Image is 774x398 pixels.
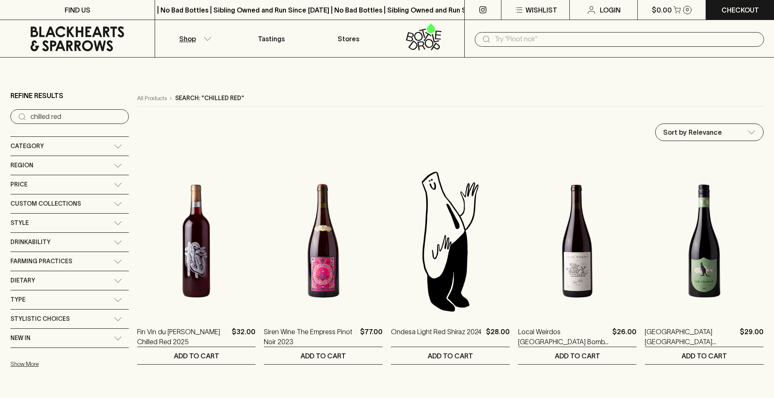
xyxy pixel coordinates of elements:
[10,199,81,209] span: Custom Collections
[155,20,232,57] button: Shop
[518,347,637,364] button: ADD TO CART
[10,179,28,190] span: Price
[10,290,129,309] div: Type
[428,351,473,361] p: ADD TO CART
[495,33,757,46] input: Try "Pinot noir"
[486,327,510,347] p: $28.00
[137,94,167,103] a: All Products
[137,327,229,347] a: Fin Vin du [PERSON_NAME] Chilled Red 2025
[264,347,383,364] button: ADD TO CART
[612,327,636,347] p: $26.00
[645,347,764,364] button: ADD TO CART
[391,168,510,314] img: Blackhearts & Sparrows Man
[10,355,120,373] button: Show More
[518,168,637,314] img: Local Weirdos Big Valley Bombo Light Red / ROSE 2022
[264,327,357,347] a: Siren Wine The Empress Pinot Noir 2023
[175,94,244,103] p: Search: "chilled red"
[391,327,481,347] a: Ondesa Light Red Shiraz 2024
[10,329,129,348] div: New In
[10,141,44,151] span: Category
[10,252,129,271] div: Farming Practices
[10,214,129,232] div: Style
[360,327,383,347] p: $77.00
[30,110,122,123] input: Try “Pinot noir”
[600,5,621,15] p: Login
[721,5,759,15] p: Checkout
[233,20,310,57] a: Tastings
[10,218,29,228] span: Style
[10,256,72,267] span: Farming Practices
[137,168,256,314] img: Fin Vin du Rosier Chilled Red 2025
[645,168,764,314] img: Springs Road Kangaroo Island Little Island Red Shiraz 2024
[301,351,346,361] p: ADD TO CART
[10,175,129,194] div: Price
[686,8,689,12] p: 0
[10,160,33,171] span: Region
[338,34,359,44] p: Stores
[179,34,196,44] p: Shop
[10,233,129,252] div: Drinkability
[310,20,387,57] a: Stores
[174,351,219,361] p: ADD TO CART
[391,347,510,364] button: ADD TO CART
[232,327,255,347] p: $32.00
[526,5,557,15] p: Wishlist
[518,327,609,347] a: Local Weirdos [GEOGRAPHIC_DATA] Bombo Light Red / ROSE 2022
[10,137,129,156] div: Category
[65,5,90,15] p: FIND US
[10,271,129,290] div: Dietary
[10,314,70,324] span: Stylistic Choices
[10,237,50,247] span: Drinkability
[652,5,672,15] p: $0.00
[170,94,172,103] p: ›
[656,124,763,141] div: Sort by Relevance
[137,347,256,364] button: ADD TO CART
[645,327,736,347] a: [GEOGRAPHIC_DATA] [GEOGRAPHIC_DATA] [GEOGRAPHIC_DATA] [GEOGRAPHIC_DATA] 2024
[555,351,600,361] p: ADD TO CART
[681,351,727,361] p: ADD TO CART
[663,127,722,137] p: Sort by Relevance
[264,168,383,314] img: Siren Wine The Empress Pinot Noir 2023
[10,91,63,101] p: Refine Results
[740,327,764,347] p: $29.00
[10,333,30,343] span: New In
[10,194,129,213] div: Custom Collections
[10,295,25,305] span: Type
[10,310,129,328] div: Stylistic Choices
[258,34,285,44] p: Tastings
[10,156,129,175] div: Region
[10,275,35,286] span: Dietary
